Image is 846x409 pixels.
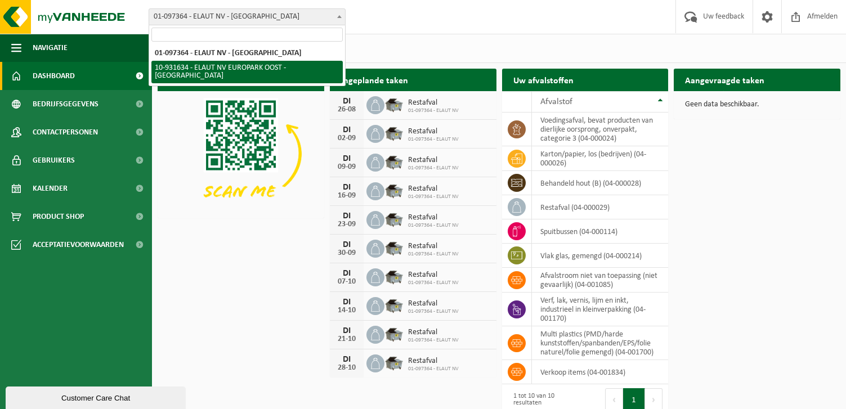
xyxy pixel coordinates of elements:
[384,95,404,114] img: WB-5000-GAL-GY-01
[408,271,459,280] span: Restafval
[532,293,669,326] td: verf, lak, vernis, lijm en inkt, industrieel in kleinverpakking (04-001170)
[33,90,99,118] span: Bedrijfsgegevens
[335,269,358,278] div: DI
[335,154,358,163] div: DI
[408,127,459,136] span: Restafval
[335,192,358,200] div: 16-09
[335,240,358,249] div: DI
[151,61,343,83] li: 10-931634 - ELAUT NV EUROPARK OOST - [GEOGRAPHIC_DATA]
[335,335,358,343] div: 21-10
[335,183,358,192] div: DI
[149,9,345,25] span: 01-097364 - ELAUT NV - SINT-NIKLAAS
[335,221,358,228] div: 23-09
[674,69,776,91] h2: Aangevraagde taken
[408,222,459,229] span: 01-097364 - ELAUT NV
[408,165,459,172] span: 01-097364 - ELAUT NV
[408,107,459,114] span: 01-097364 - ELAUT NV
[151,46,343,61] li: 01-097364 - ELAUT NV - [GEOGRAPHIC_DATA]
[408,366,459,372] span: 01-097364 - ELAUT NV
[33,231,124,259] span: Acceptatievoorwaarden
[384,181,404,200] img: WB-5000-GAL-GY-01
[33,146,75,174] span: Gebruikers
[408,328,459,337] span: Restafval
[408,280,459,286] span: 01-097364 - ELAUT NV
[335,364,358,372] div: 28-10
[335,134,358,142] div: 02-09
[33,118,98,146] span: Contactpersonen
[502,69,585,91] h2: Uw afvalstoffen
[408,251,459,258] span: 01-097364 - ELAUT NV
[532,113,669,146] td: voedingsafval, bevat producten van dierlijke oorsprong, onverpakt, categorie 3 (04-000024)
[6,384,188,409] iframe: chat widget
[408,299,459,308] span: Restafval
[384,209,404,228] img: WB-5000-GAL-GY-01
[335,106,358,114] div: 26-08
[408,194,459,200] span: 01-097364 - ELAUT NV
[384,123,404,142] img: WB-5000-GAL-GY-01
[149,8,346,25] span: 01-097364 - ELAUT NV - SINT-NIKLAAS
[335,278,358,286] div: 07-10
[335,355,358,364] div: DI
[384,152,404,171] img: WB-5000-GAL-GY-01
[532,360,669,384] td: verkoop items (04-001834)
[335,307,358,314] div: 14-10
[532,171,669,195] td: behandeld hout (B) (04-000028)
[532,268,669,293] td: afvalstroom niet van toepassing (niet gevaarlijk) (04-001085)
[33,203,84,231] span: Product Shop
[335,249,358,257] div: 30-09
[335,298,358,307] div: DI
[532,195,669,219] td: restafval (04-000029)
[685,101,829,109] p: Geen data beschikbaar.
[330,69,419,91] h2: Ingeplande taken
[408,308,459,315] span: 01-097364 - ELAUT NV
[335,212,358,221] div: DI
[384,267,404,286] img: WB-5000-GAL-GY-01
[408,242,459,251] span: Restafval
[384,324,404,343] img: WB-5000-GAL-GY-01
[384,238,404,257] img: WB-5000-GAL-GY-01
[33,174,68,203] span: Kalender
[384,295,404,314] img: WB-5000-GAL-GY-01
[408,213,459,222] span: Restafval
[33,34,68,62] span: Navigatie
[335,125,358,134] div: DI
[335,163,358,171] div: 09-09
[408,185,459,194] span: Restafval
[408,337,459,344] span: 01-097364 - ELAUT NV
[335,97,358,106] div: DI
[408,357,459,366] span: Restafval
[384,353,404,372] img: WB-5000-GAL-GY-01
[540,97,572,106] span: Afvalstof
[33,62,75,90] span: Dashboard
[408,98,459,107] span: Restafval
[532,219,669,244] td: spuitbussen (04-000114)
[532,146,669,171] td: karton/papier, los (bedrijven) (04-000026)
[158,91,324,216] img: Download de VHEPlus App
[532,244,669,268] td: vlak glas, gemengd (04-000214)
[335,326,358,335] div: DI
[408,156,459,165] span: Restafval
[532,326,669,360] td: multi plastics (PMD/harde kunststoffen/spanbanden/EPS/folie naturel/folie gemengd) (04-001700)
[408,136,459,143] span: 01-097364 - ELAUT NV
